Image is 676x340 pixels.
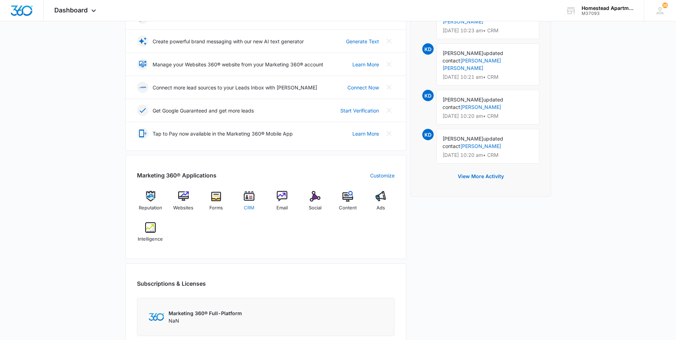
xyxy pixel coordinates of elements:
a: Intelligence [137,222,164,248]
button: Close [383,59,395,70]
p: Tap to Pay now available in the Marketing 360® Mobile App [153,130,293,137]
button: View More Activity [451,168,511,185]
a: Forms [203,191,230,216]
a: Learn More [352,130,379,137]
div: NaN [169,309,242,324]
h2: Subscriptions & Licenses [137,279,206,288]
h2: Marketing 360® Applications [137,171,216,180]
span: Dashboard [54,6,88,14]
span: KD [422,90,434,101]
p: [DATE] 10:21 am • CRM [443,75,533,79]
div: notifications count [662,2,668,8]
p: Connect more lead sources to your Leads Inbox with [PERSON_NAME] [153,84,317,91]
span: Social [309,204,321,212]
span: Email [276,204,288,212]
a: Learn More [352,61,379,68]
span: Reputation [139,204,162,212]
a: CRM [236,191,263,216]
a: Connect Now [347,84,379,91]
a: [PERSON_NAME] [PERSON_NAME] [443,57,501,71]
a: Content [334,191,362,216]
button: Close [383,35,395,47]
a: Reputation [137,191,164,216]
a: Email [269,191,296,216]
div: account id [582,11,633,16]
p: Marketing 360® Full-Platform [169,309,242,317]
a: Social [301,191,329,216]
p: [DATE] 10:23 am • CRM [443,28,533,33]
p: [DATE] 10:20 am • CRM [443,153,533,158]
p: [DATE] 10:20 am • CRM [443,114,533,119]
a: Generate Text [346,38,379,45]
a: [PERSON_NAME] [460,104,501,110]
span: [PERSON_NAME] [443,136,483,142]
a: Customize [370,172,395,179]
span: 36 [662,2,668,8]
span: [PERSON_NAME] [443,50,483,56]
a: [PERSON_NAME] [460,143,501,149]
span: Ads [377,204,385,212]
span: Websites [173,204,193,212]
a: Ads [367,191,395,216]
span: CRM [244,204,254,212]
a: Start Verification [340,107,379,114]
p: Get Google Guaranteed and get more leads [153,107,254,114]
span: Content [339,204,357,212]
div: account name [582,5,633,11]
span: Intelligence [138,236,163,243]
button: Close [383,128,395,139]
span: Forms [209,204,223,212]
span: KD [422,129,434,140]
span: KD [422,43,434,55]
span: [PERSON_NAME] [443,97,483,103]
a: Websites [170,191,197,216]
p: Create powerful brand messaging with our new AI text generator [153,38,304,45]
button: Close [383,105,395,116]
p: Manage your Websites 360® website from your Marketing 360® account [153,61,323,68]
img: Marketing 360 Logo [149,313,164,320]
button: Close [383,82,395,93]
